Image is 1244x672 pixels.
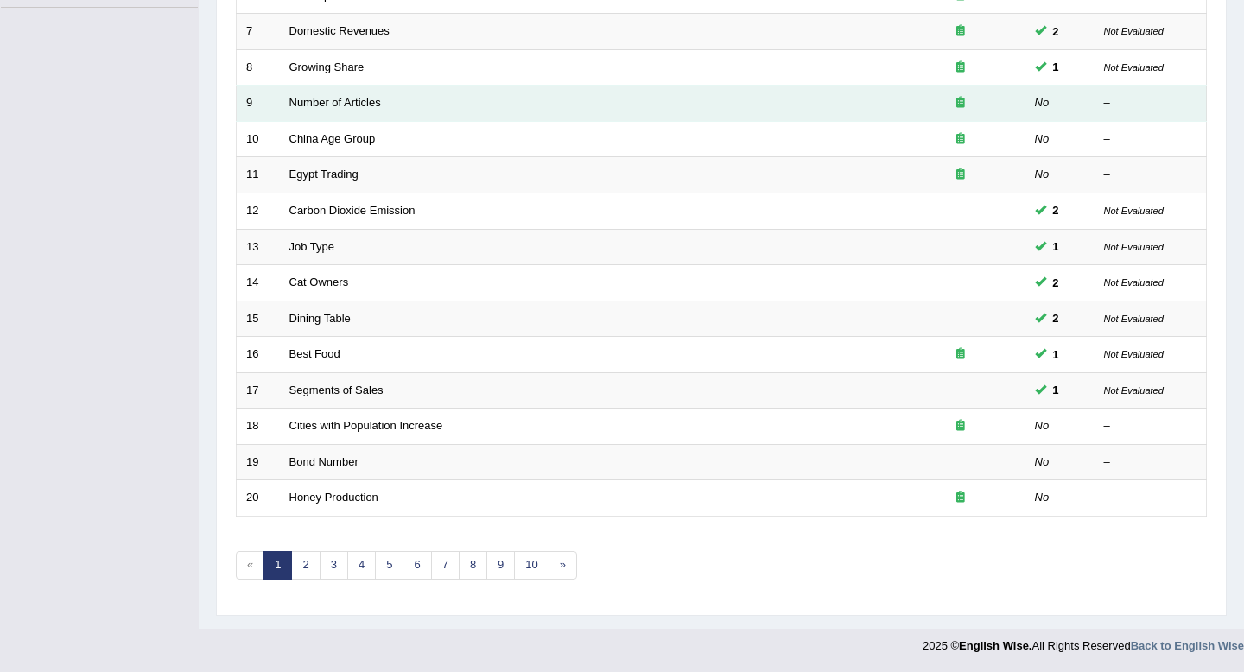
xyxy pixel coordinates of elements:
[289,347,340,360] a: Best Food
[320,551,348,580] a: 3
[1035,419,1050,432] em: No
[549,551,577,580] a: »
[289,240,335,253] a: Job Type
[237,193,280,229] td: 12
[1104,490,1197,506] div: –
[905,131,1016,148] div: Exam occurring question
[1035,168,1050,181] em: No
[237,86,280,122] td: 9
[1104,167,1197,183] div: –
[289,419,443,432] a: Cities with Population Increase
[237,337,280,373] td: 16
[237,409,280,445] td: 18
[1035,96,1050,109] em: No
[237,480,280,517] td: 20
[1104,206,1164,216] small: Not Evaluated
[1104,26,1164,36] small: Not Evaluated
[237,372,280,409] td: 17
[1104,385,1164,396] small: Not Evaluated
[291,551,320,580] a: 2
[514,551,549,580] a: 10
[236,551,264,580] span: «
[289,132,376,145] a: China Age Group
[1046,346,1066,364] span: You can still take this question
[289,455,359,468] a: Bond Number
[1104,242,1164,252] small: Not Evaluated
[1046,58,1066,76] span: You can still take this question
[1035,491,1050,504] em: No
[1046,22,1066,41] span: You can still take this question
[486,551,515,580] a: 9
[1104,62,1164,73] small: Not Evaluated
[237,49,280,86] td: 8
[237,229,280,265] td: 13
[237,157,280,193] td: 11
[1035,132,1050,145] em: No
[923,629,1244,654] div: 2025 © All Rights Reserved
[1104,314,1164,324] small: Not Evaluated
[289,204,416,217] a: Carbon Dioxide Emission
[237,301,280,337] td: 15
[289,491,378,504] a: Honey Production
[905,23,1016,40] div: Exam occurring question
[1046,381,1066,399] span: You can still take this question
[289,96,381,109] a: Number of Articles
[289,168,359,181] a: Egypt Trading
[1046,274,1066,292] span: You can still take this question
[289,312,351,325] a: Dining Table
[237,444,280,480] td: 19
[375,551,403,580] a: 5
[1104,95,1197,111] div: –
[289,24,390,37] a: Domestic Revenues
[1104,418,1197,434] div: –
[1131,639,1244,652] a: Back to English Wise
[289,276,349,288] a: Cat Owners
[237,265,280,301] td: 14
[905,95,1016,111] div: Exam occurring question
[905,490,1016,506] div: Exam occurring question
[1046,201,1066,219] span: You can still take this question
[289,60,365,73] a: Growing Share
[905,346,1016,363] div: Exam occurring question
[1104,131,1197,148] div: –
[1104,454,1197,471] div: –
[431,551,460,580] a: 7
[1104,349,1164,359] small: Not Evaluated
[1035,455,1050,468] em: No
[237,14,280,50] td: 7
[905,418,1016,434] div: Exam occurring question
[347,551,376,580] a: 4
[1104,277,1164,288] small: Not Evaluated
[263,551,292,580] a: 1
[1046,238,1066,256] span: You can still take this question
[905,60,1016,76] div: Exam occurring question
[1046,309,1066,327] span: You can still take this question
[905,167,1016,183] div: Exam occurring question
[289,384,384,396] a: Segments of Sales
[403,551,431,580] a: 6
[237,121,280,157] td: 10
[459,551,487,580] a: 8
[959,639,1031,652] strong: English Wise.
